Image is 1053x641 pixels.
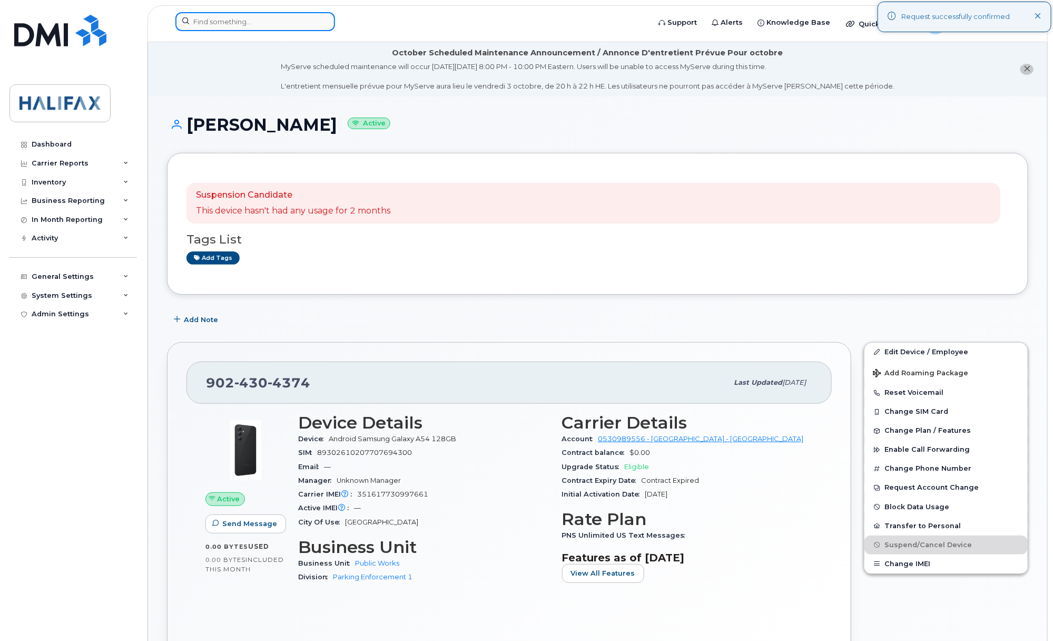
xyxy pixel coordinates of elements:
span: Email [298,463,324,471]
a: Add tags [186,251,240,265]
span: Contract Expiry Date [562,477,642,484]
div: October Scheduled Maintenance Announcement / Annonce D'entretient Prévue Pour octobre [392,47,783,59]
span: 902 [206,375,310,391]
span: Add Roaming Package [873,369,968,379]
button: Change IMEI [864,555,1028,574]
span: City Of Use [298,518,345,526]
button: Add Roaming Package [864,362,1028,383]
div: Request successfully confirmed [901,12,1010,22]
span: Contract balance [562,449,630,457]
h3: Device Details [298,413,549,432]
span: Enable Call Forwarding [884,446,970,454]
h3: Features as of [DATE] [562,551,813,564]
small: Active [348,118,390,130]
span: Unknown Manager [337,477,401,484]
span: Account [562,435,598,443]
h1: [PERSON_NAME] [167,115,1028,134]
span: [DATE] [645,490,668,498]
span: SIM [298,449,317,457]
span: 430 [234,375,268,391]
span: [GEOGRAPHIC_DATA] [345,518,418,526]
span: 0.00 Bytes [205,543,248,550]
p: Suspension Candidate [196,189,390,201]
span: 351617730997661 [357,490,428,498]
span: Android Samsung Galaxy A54 128GB [329,435,456,443]
button: Enable Call Forwarding [864,440,1028,459]
span: Business Unit [298,559,355,567]
span: Suspend/Cancel Device [884,541,972,549]
span: Division [298,573,333,581]
span: Initial Activation Date [562,490,645,498]
h3: Carrier Details [562,413,813,432]
button: View All Features [562,564,644,583]
button: Suspend/Cancel Device [864,536,1028,555]
span: Active [218,494,240,504]
button: Transfer to Personal [864,517,1028,536]
span: Add Note [184,315,218,325]
a: Parking Enforcement 1 [333,573,412,581]
span: Eligible [625,463,649,471]
span: Manager [298,477,337,484]
span: used [248,542,269,550]
span: — [324,463,331,471]
span: Device [298,435,329,443]
span: — [354,504,361,512]
button: Change SIM Card [864,402,1028,421]
button: close notification [1020,64,1034,75]
span: $0.00 [630,449,651,457]
span: Contract Expired [642,477,700,484]
a: 0530989556 - [GEOGRAPHIC_DATA] - [GEOGRAPHIC_DATA] [598,435,804,443]
span: Last updated [734,378,782,386]
button: Change Phone Number [864,459,1028,478]
h3: Rate Plan [562,510,813,529]
h3: Business Unit [298,538,549,557]
button: Request Account Change [864,478,1028,497]
span: View All Features [571,568,635,578]
button: Reset Voicemail [864,383,1028,402]
span: Change Plan / Features [884,427,971,435]
h3: Tags List [186,233,1009,246]
span: Active IMEI [298,504,354,512]
div: MyServe scheduled maintenance will occur [DATE][DATE] 8:00 PM - 10:00 PM Eastern. Users will be u... [281,62,894,91]
img: image20231002-3703462-17nx3v8.jpeg [214,419,277,482]
span: Upgrade Status [562,463,625,471]
button: Send Message [205,514,286,533]
a: Public Works [355,559,399,567]
span: 89302610207707694300 [317,449,412,457]
button: Change Plan / Features [864,421,1028,440]
span: Send Message [222,519,277,529]
button: Block Data Usage [864,498,1028,517]
p: This device hasn't had any usage for 2 months [196,205,390,217]
span: PNS Unlimited US Text Messages [562,531,691,539]
a: Edit Device / Employee [864,343,1028,362]
span: 4374 [268,375,310,391]
span: [DATE] [782,378,806,386]
iframe: Messenger Launcher [1007,595,1045,633]
span: 0.00 Bytes [205,556,245,564]
span: Carrier IMEI [298,490,357,498]
button: Add Note [167,310,227,329]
